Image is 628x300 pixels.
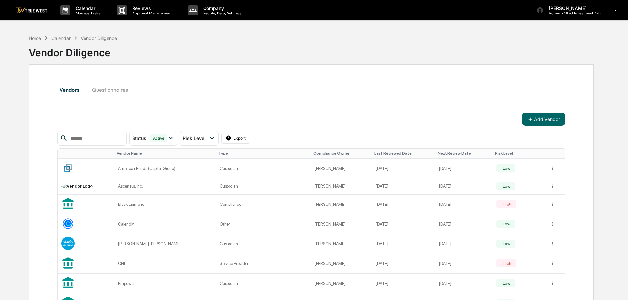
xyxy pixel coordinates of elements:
[118,281,212,286] div: Empower
[435,159,493,178] td: [DATE]
[372,178,435,195] td: [DATE]
[29,41,594,59] div: Vendor Diligence
[216,178,311,195] td: Custodian
[118,241,212,246] div: [PERSON_NAME] [PERSON_NAME]
[311,159,372,178] td: [PERSON_NAME]
[313,151,369,156] div: Toggle SortBy
[16,7,47,14] img: logo
[118,184,212,189] div: Ascensus, Inc.
[311,195,372,214] td: [PERSON_NAME]
[63,151,111,156] div: Toggle SortBy
[127,5,175,11] p: Reviews
[501,281,510,286] div: Low
[501,202,511,206] div: High
[198,5,245,11] p: Company
[435,178,493,195] td: [DATE]
[522,113,565,126] button: Add Vendor
[501,222,510,226] div: Low
[118,222,212,227] div: Calendly
[61,237,75,250] img: Vendor Logo
[372,159,435,178] td: [DATE]
[216,195,311,214] td: Compliance
[198,11,245,15] p: People, Data, Settings
[372,254,435,274] td: [DATE]
[70,11,104,15] p: Manage Tasks
[372,214,435,234] td: [DATE]
[435,254,493,274] td: [DATE]
[61,184,93,189] img: Vendor Logo
[81,35,117,41] div: Vendor Diligence
[311,214,372,234] td: [PERSON_NAME]
[551,151,563,156] div: Toggle SortBy
[311,254,372,274] td: [PERSON_NAME]
[183,135,205,141] span: Risk Level
[372,234,435,254] td: [DATE]
[117,151,213,156] div: Toggle SortBy
[495,151,543,156] div: Toggle SortBy
[221,133,250,144] button: Export
[150,134,167,142] div: Active
[501,261,511,266] div: High
[372,195,435,214] td: [DATE]
[435,234,493,254] td: [DATE]
[127,11,175,15] p: Approval Management
[118,261,212,266] div: CNI
[543,11,605,15] p: Admin • Allied Investment Advisors
[216,254,311,274] td: Service Provider
[51,35,71,41] div: Calendar
[607,278,625,296] iframe: Open customer support
[70,5,104,11] p: Calendar
[61,161,75,175] img: Vendor Logo
[216,274,311,293] td: Custodian
[435,214,493,234] td: [DATE]
[61,217,75,230] img: Vendor Logo
[372,274,435,293] td: [DATE]
[374,151,432,156] div: Toggle SortBy
[501,241,510,246] div: Low
[218,151,308,156] div: Toggle SortBy
[438,151,490,156] div: Toggle SortBy
[132,135,148,141] span: Status :
[118,202,212,207] div: Black Diamond
[57,82,87,97] button: Vendors
[216,234,311,254] td: Custodian
[501,184,510,189] div: Low
[311,234,372,254] td: [PERSON_NAME]
[216,214,311,234] td: Other
[57,82,565,97] div: secondary tabs example
[501,166,510,171] div: Low
[216,159,311,178] td: Custodian
[311,274,372,293] td: [PERSON_NAME]
[118,166,212,171] div: American Funds (Capital Group)
[29,35,41,41] div: Home
[435,274,493,293] td: [DATE]
[311,178,372,195] td: [PERSON_NAME]
[543,5,605,11] p: [PERSON_NAME]
[435,195,493,214] td: [DATE]
[87,82,133,97] button: Questionnaires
